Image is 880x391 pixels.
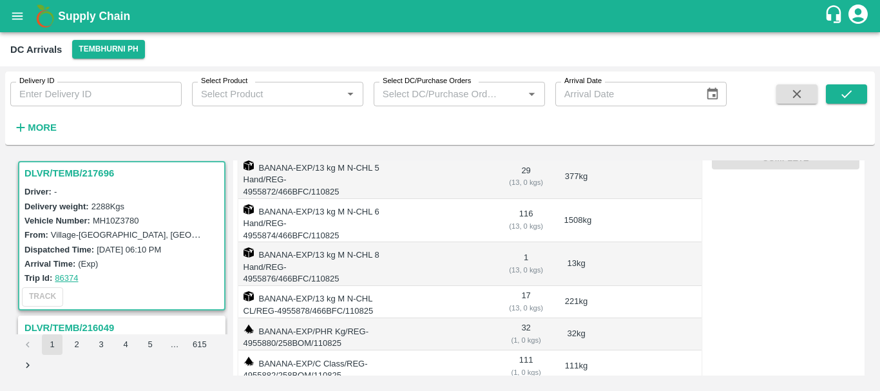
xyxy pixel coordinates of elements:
[24,319,223,336] h3: DLVR/TEMB/216049
[700,82,725,106] button: Choose date
[509,334,544,346] div: ( 1, 0 kgs)
[24,216,90,225] label: Vehicle Number:
[564,76,602,86] label: Arrival Date
[499,318,554,350] td: 32
[509,176,544,188] div: ( 13, 0 kgs)
[196,86,338,102] input: Select Product
[238,318,381,350] td: BANANA-EXP/PHR Kg/REG-4955880/258BOM/110825
[10,117,60,138] button: More
[509,220,544,232] div: ( 13, 0 kgs)
[24,259,75,269] label: Arrival Time:
[378,86,503,102] input: Select DC/Purchase Orders
[140,334,160,355] button: Go to page 5
[201,76,247,86] label: Select Product
[342,86,359,102] button: Open
[554,155,599,199] td: 377 kg
[189,334,211,355] button: Go to page 615
[66,334,87,355] button: Go to page 2
[554,286,599,318] td: 221 kg
[238,199,381,243] td: BANANA-EXP/13 kg M N-CHL 6 Hand/REG-4955874/466BFC/110825
[19,76,54,86] label: Delivery ID
[24,245,94,254] label: Dispatched Time:
[555,82,696,106] input: Arrival Date
[24,230,48,240] label: From:
[244,247,254,258] img: box
[554,242,599,286] td: 13 kg
[238,155,381,199] td: BANANA-EXP/13 kg M N-CHL 5 Hand/REG-4955872/466BFC/110825
[97,245,161,254] label: [DATE] 06:10 PM
[24,165,223,182] h3: DLVR/TEMB/217696
[554,350,599,383] td: 111 kg
[499,199,554,243] td: 116
[58,7,824,25] a: Supply Chain
[15,334,228,376] nav: pagination navigation
[24,187,52,196] label: Driver:
[509,264,544,276] div: ( 13, 0 kgs)
[24,202,89,211] label: Delivery weight:
[554,199,599,243] td: 1508 kg
[244,356,254,367] img: weight
[238,350,381,383] td: BANANA-EXP/C Class/REG-4955882/258BOM/110825
[847,3,870,30] div: account of current user
[72,40,144,59] button: Select DC
[91,334,111,355] button: Go to page 3
[509,367,544,378] div: ( 1, 0 kgs)
[17,355,38,376] button: Go to next page
[509,302,544,314] div: ( 13, 0 kgs)
[58,10,130,23] b: Supply Chain
[244,160,254,171] img: box
[499,155,554,199] td: 29
[523,86,540,102] button: Open
[244,291,254,301] img: box
[78,259,98,269] label: (Exp)
[10,41,62,58] div: DC Arrivals
[499,350,554,383] td: 111
[10,82,182,106] input: Enter Delivery ID
[54,187,57,196] span: -
[32,3,58,29] img: logo
[499,286,554,318] td: 17
[238,242,381,286] td: BANANA-EXP/13 kg M N-CHL 8 Hand/REG-4955876/466BFC/110825
[244,204,254,215] img: box
[554,318,599,350] td: 32 kg
[499,242,554,286] td: 1
[28,122,57,133] strong: More
[164,339,185,351] div: …
[93,216,139,225] label: MH10Z3780
[244,324,254,334] img: weight
[24,273,52,283] label: Trip Id:
[42,334,62,355] button: page 1
[91,202,124,211] label: 2288 Kgs
[824,5,847,28] div: customer-support
[238,286,381,318] td: BANANA-EXP/13 kg M N-CHL CL/REG-4955878/466BFC/110825
[51,229,464,240] label: Village-[GEOGRAPHIC_DATA], [GEOGRAPHIC_DATA]-[GEOGRAPHIC_DATA], State-[GEOGRAPHIC_DATA].
[3,1,32,31] button: open drawer
[115,334,136,355] button: Go to page 4
[383,76,471,86] label: Select DC/Purchase Orders
[55,273,78,283] a: 86374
